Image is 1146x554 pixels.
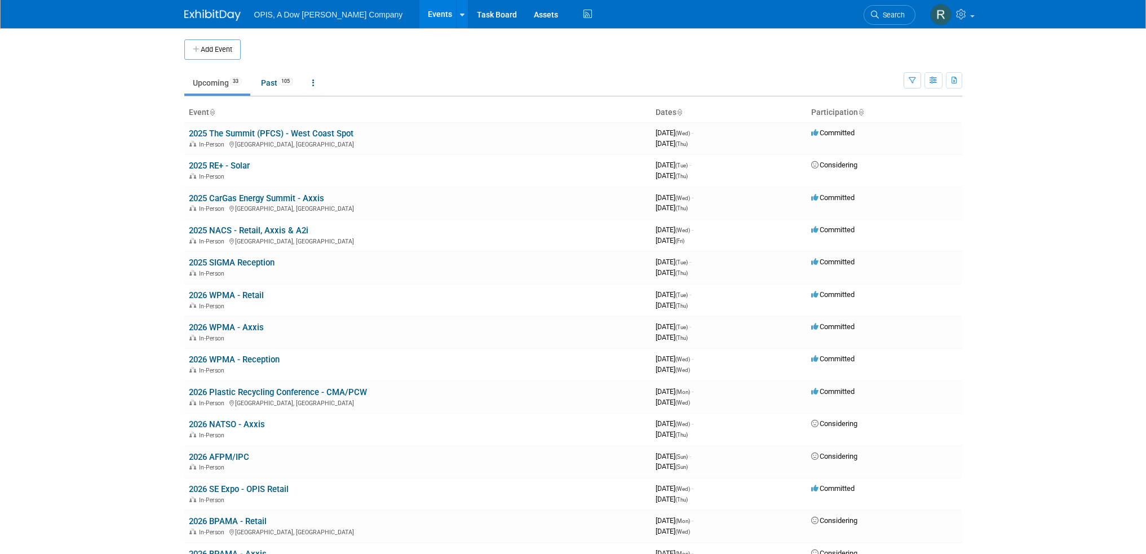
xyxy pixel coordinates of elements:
[656,128,693,137] span: [DATE]
[199,205,228,212] span: In-Person
[692,387,693,396] span: -
[199,173,228,180] span: In-Person
[189,290,264,300] a: 2026 WPMA - Retail
[199,303,228,310] span: In-Person
[189,161,250,171] a: 2025 RE+ - Solar
[864,5,915,25] a: Search
[675,464,688,470] span: (Sun)
[930,4,952,25] img: Renee Ortner
[199,270,228,277] span: In-Person
[656,333,688,342] span: [DATE]
[858,108,864,117] a: Sort by Participation Type
[689,290,691,299] span: -
[189,270,196,276] img: In-Person Event
[189,193,324,203] a: 2025 CarGas Energy Summit - Axxis
[656,268,688,277] span: [DATE]
[189,529,196,534] img: In-Person Event
[692,419,693,428] span: -
[199,400,228,407] span: In-Person
[811,161,857,169] span: Considering
[189,452,249,462] a: 2026 AFPM/IPC
[811,484,855,493] span: Committed
[656,290,691,299] span: [DATE]
[656,452,691,460] span: [DATE]
[675,238,684,244] span: (Fri)
[656,398,690,406] span: [DATE]
[689,161,691,169] span: -
[675,195,690,201] span: (Wed)
[689,452,691,460] span: -
[675,205,688,211] span: (Thu)
[656,236,684,245] span: [DATE]
[656,161,691,169] span: [DATE]
[189,354,280,365] a: 2026 WPMA - Reception
[189,322,264,333] a: 2026 WPMA - Axxis
[199,529,228,536] span: In-Person
[675,529,690,535] span: (Wed)
[656,193,693,202] span: [DATE]
[675,367,690,373] span: (Wed)
[199,238,228,245] span: In-Person
[184,103,651,122] th: Event
[189,398,647,407] div: [GEOGRAPHIC_DATA], [GEOGRAPHIC_DATA]
[229,77,242,86] span: 33
[189,225,308,236] a: 2025 NACS - Retail, Axxis & A2i
[675,130,690,136] span: (Wed)
[811,225,855,234] span: Committed
[189,141,196,147] img: In-Person Event
[189,258,275,268] a: 2025 SIGMA Reception
[692,128,693,137] span: -
[675,432,688,438] span: (Thu)
[189,527,647,536] div: [GEOGRAPHIC_DATA], [GEOGRAPHIC_DATA]
[189,516,267,526] a: 2026 BPAMA - Retail
[656,258,691,266] span: [DATE]
[811,419,857,428] span: Considering
[189,484,289,494] a: 2026 SE Expo - OPIS Retail
[656,462,688,471] span: [DATE]
[656,171,688,180] span: [DATE]
[676,108,682,117] a: Sort by Start Date
[189,400,196,405] img: In-Person Event
[656,225,693,234] span: [DATE]
[189,128,353,139] a: 2025 The Summit (PFCS) - West Coast Spot
[656,322,691,331] span: [DATE]
[651,103,807,122] th: Dates
[189,497,196,502] img: In-Person Event
[811,516,857,525] span: Considering
[184,10,241,21] img: ExhibitDay
[189,139,647,148] div: [GEOGRAPHIC_DATA], [GEOGRAPHIC_DATA]
[656,203,688,212] span: [DATE]
[656,139,688,148] span: [DATE]
[199,367,228,374] span: In-Person
[692,484,693,493] span: -
[675,389,690,395] span: (Mon)
[189,464,196,469] img: In-Person Event
[675,518,690,524] span: (Mon)
[656,430,688,438] span: [DATE]
[189,205,196,211] img: In-Person Event
[189,203,647,212] div: [GEOGRAPHIC_DATA], [GEOGRAPHIC_DATA]
[656,527,690,535] span: [DATE]
[692,193,693,202] span: -
[656,419,693,428] span: [DATE]
[199,497,228,504] span: In-Person
[675,486,690,492] span: (Wed)
[675,292,688,298] span: (Tue)
[811,128,855,137] span: Committed
[811,258,855,266] span: Committed
[675,259,688,265] span: (Tue)
[656,354,693,363] span: [DATE]
[254,10,403,19] span: OPIS, A Dow [PERSON_NAME] Company
[692,516,693,525] span: -
[692,354,693,363] span: -
[675,303,688,309] span: (Thu)
[675,421,690,427] span: (Wed)
[189,367,196,373] img: In-Person Event
[675,227,690,233] span: (Wed)
[811,452,857,460] span: Considering
[656,365,690,374] span: [DATE]
[656,516,693,525] span: [DATE]
[675,497,688,503] span: (Thu)
[656,484,693,493] span: [DATE]
[675,356,690,362] span: (Wed)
